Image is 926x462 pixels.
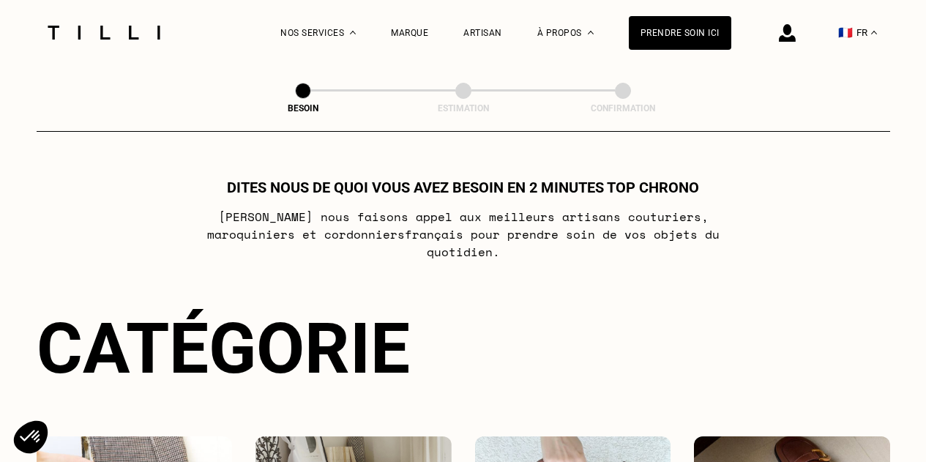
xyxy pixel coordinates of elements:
[350,31,356,34] img: Menu déroulant
[463,28,502,38] a: Artisan
[37,308,890,390] div: Catégorie
[550,103,696,113] div: Confirmation
[390,103,537,113] div: Estimation
[42,26,165,40] img: Logo du service de couturière Tilli
[871,31,877,34] img: menu déroulant
[588,31,594,34] img: Menu déroulant à propos
[838,26,853,40] span: 🇫🇷
[779,24,796,42] img: icône connexion
[629,16,731,50] a: Prendre soin ici
[391,28,428,38] a: Marque
[173,208,753,261] p: [PERSON_NAME] nous faisons appel aux meilleurs artisans couturiers , maroquiniers et cordonniers ...
[230,103,376,113] div: Besoin
[227,179,699,196] h1: Dites nous de quoi vous avez besoin en 2 minutes top chrono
